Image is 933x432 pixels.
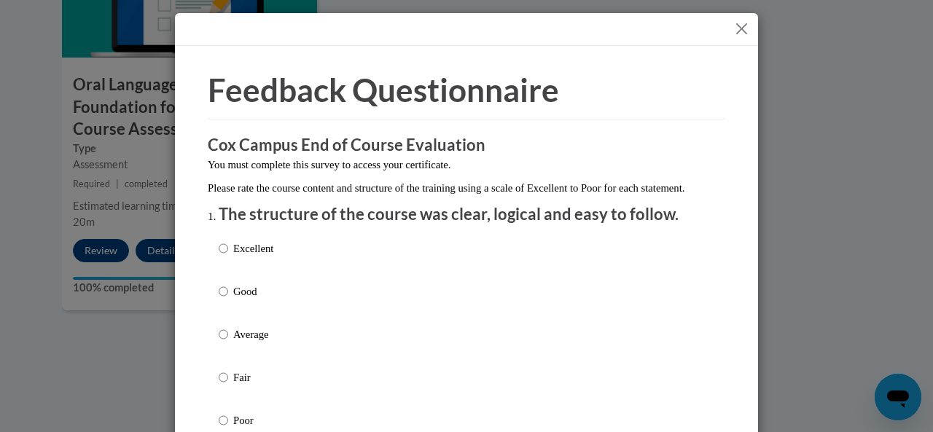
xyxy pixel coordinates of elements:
p: Average [233,326,273,342]
p: Good [233,283,273,299]
p: Poor [233,412,273,428]
button: Close [733,20,751,38]
p: Please rate the course content and structure of the training using a scale of Excellent to Poor f... [208,180,725,196]
input: Poor [219,412,228,428]
input: Fair [219,369,228,385]
input: Excellent [219,240,228,256]
p: You must complete this survey to access your certificate. [208,157,725,173]
input: Good [219,283,228,299]
p: The structure of the course was clear, logical and easy to follow. [219,203,714,226]
p: Fair [233,369,273,385]
span: Feedback Questionnaire [208,71,559,109]
input: Average [219,326,228,342]
h3: Cox Campus End of Course Evaluation [208,134,725,157]
p: Excellent [233,240,273,256]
